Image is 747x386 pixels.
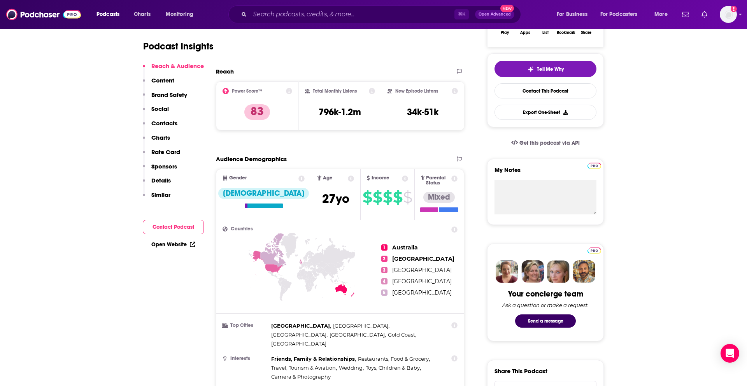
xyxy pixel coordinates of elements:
button: Similar [143,191,170,205]
span: Australia [392,244,418,251]
span: $ [363,191,372,204]
span: [GEOGRAPHIC_DATA] [392,289,452,296]
div: Play [501,30,509,35]
span: , [358,354,430,363]
h2: New Episode Listens [395,88,438,94]
div: Share [581,30,591,35]
span: Gold Coast [388,332,415,338]
span: Age [323,175,333,181]
p: Reach & Audience [151,62,204,70]
img: Jules Profile [547,260,570,283]
span: 5 [381,289,388,296]
button: Export One-Sheet [494,105,596,120]
h2: Audience Demographics [216,155,287,163]
span: ⌘ K [454,9,469,19]
p: Content [151,77,174,84]
button: open menu [160,8,203,21]
p: Charts [151,134,170,141]
button: open menu [551,8,597,21]
h3: Top Cities [223,323,268,328]
h2: Total Monthly Listens [313,88,357,94]
span: Restaurants, Food & Grocery [358,356,429,362]
span: Podcasts [96,9,119,20]
button: Send a message [515,314,576,328]
a: Contact This Podcast [494,83,596,98]
button: Content [143,77,174,91]
img: Podchaser Pro [587,247,601,254]
input: Search podcasts, credits, & more... [250,8,454,21]
span: [GEOGRAPHIC_DATA] [330,332,385,338]
span: [GEOGRAPHIC_DATA] [271,332,326,338]
span: 4 [381,278,388,284]
span: Monitoring [166,9,193,20]
div: Mixed [423,192,455,203]
h3: Share This Podcast [494,367,547,375]
button: Brand Safety [143,91,187,105]
button: Show profile menu [720,6,737,23]
p: Similar [151,191,170,198]
button: Contacts [143,119,177,134]
p: Social [151,105,169,112]
span: 2 [381,256,388,262]
span: More [654,9,668,20]
img: Jon Profile [573,260,595,283]
span: [GEOGRAPHIC_DATA] [392,255,454,262]
span: Camera & Photography [271,374,331,380]
h3: 34k-51k [407,106,438,118]
span: , [388,330,416,339]
span: [GEOGRAPHIC_DATA] [271,340,326,347]
img: Podchaser Pro [587,163,601,169]
span: $ [373,191,382,204]
h1: Podcast Insights [143,40,214,52]
span: [GEOGRAPHIC_DATA] [392,278,452,285]
span: Gender [229,175,247,181]
img: Sydney Profile [496,260,518,283]
span: , [271,321,331,330]
span: , [271,330,328,339]
span: Parental Status [426,175,450,186]
span: Charts [134,9,151,20]
span: Toys, Children & Baby [366,365,420,371]
p: Contacts [151,119,177,127]
a: Pro website [587,161,601,169]
p: Sponsors [151,163,177,170]
h2: Reach [216,68,234,75]
span: $ [393,191,402,204]
span: Tell Me Why [537,66,564,72]
span: $ [383,191,392,204]
span: , [339,363,364,372]
span: , [330,330,386,339]
p: Rate Card [151,148,180,156]
a: Pro website [587,246,601,254]
span: , [333,321,389,330]
a: Open Website [151,241,195,248]
button: open menu [595,8,649,21]
a: Charts [129,8,155,21]
h2: Power Score™ [232,88,262,94]
label: My Notes [494,166,596,180]
span: $ [403,191,412,204]
button: Reach & Audience [143,62,204,77]
span: Get this podcast via API [519,140,580,146]
button: open menu [91,8,130,21]
img: User Profile [720,6,737,23]
span: , [271,363,337,372]
span: Open Advanced [479,12,511,16]
span: New [500,5,514,12]
span: Friends, Family & Relationships [271,356,355,362]
img: Podchaser - Follow, Share and Rate Podcasts [6,7,81,22]
button: Sponsors [143,163,177,177]
div: [DEMOGRAPHIC_DATA] [218,188,309,199]
div: Your concierge team [508,289,583,299]
a: Show notifications dropdown [679,8,692,21]
span: [GEOGRAPHIC_DATA] [271,323,330,329]
button: tell me why sparkleTell Me Why [494,61,596,77]
span: Income [372,175,389,181]
img: Barbara Profile [521,260,544,283]
svg: Add a profile image [731,6,737,12]
span: , [271,354,356,363]
div: Ask a question or make a request. [502,302,589,308]
button: Contact Podcast [143,220,204,234]
img: tell me why sparkle [528,66,534,72]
